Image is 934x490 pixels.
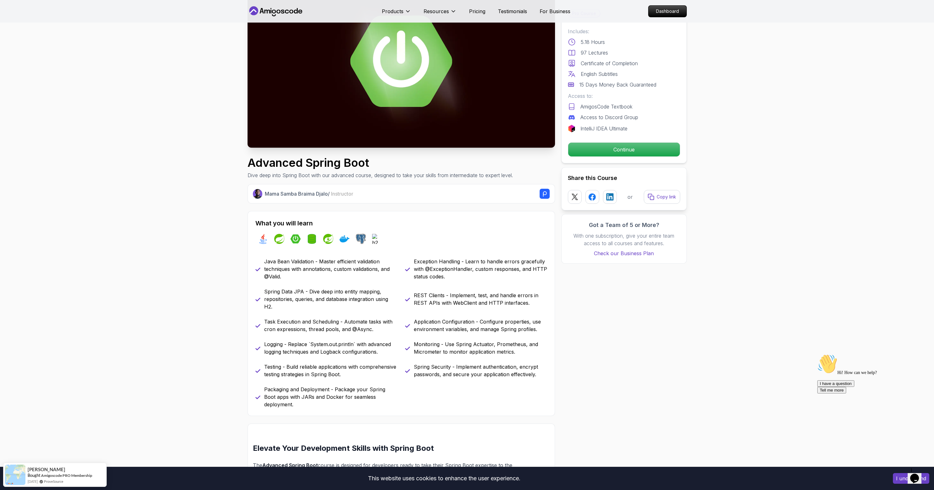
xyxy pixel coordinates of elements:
[248,171,513,179] p: Dive deep into Spring Boot with our advanced course, designed to take your skills from intermedia...
[581,49,608,56] p: 97 Lectures
[3,3,23,23] img: :wave:
[264,288,398,310] p: Spring Data JPA - Dive deep into entity mapping, repositories, queries, and database integration ...
[414,258,547,280] p: Exception Handling - Learn to handle errors gracefully with @ExceptionHandler, custom responses, ...
[339,234,350,244] img: docker logo
[356,234,366,244] img: postgres logo
[568,250,680,257] a: Check our Business Plan
[255,219,547,228] h2: What you will learn
[3,3,115,42] div: 👋Hi! How can we help?I have a questionTell me more
[648,5,687,17] a: Dashboard
[274,234,284,244] img: spring logo
[44,479,63,484] a: ProveSource
[579,81,656,88] p: 15 Days Money Back Guaranteed
[248,156,513,169] h1: Advanced Spring Boot
[627,193,633,201] p: or
[264,340,398,356] p: Logging - Replace `System.out.println` with advanced logging techniques and Logback configurations.
[469,8,485,15] a: Pricing
[568,221,680,229] h3: Got a Team of 5 or More?
[424,8,449,15] p: Resources
[264,318,398,333] p: Task Execution and Scheduling - Automate tasks with cron expressions, thread pools, and @Async.
[414,292,547,307] p: REST Clients - Implement, test, and handle errors in REST APIs with WebClient and HTTP interfaces.
[815,351,928,462] iframe: chat widget
[568,125,575,132] img: jetbrains logo
[568,143,680,156] p: Continue
[580,125,627,132] p: IntelliJ IDEA Ultimate
[253,443,520,453] h2: Elevate Your Development Skills with Spring Boot
[568,174,680,182] h2: Share this Course
[28,479,38,484] span: [DATE]
[258,234,268,244] img: java logo
[657,194,676,200] p: Copy link
[568,92,680,100] p: Access to:
[28,467,65,472] span: [PERSON_NAME]
[253,461,520,487] p: The course is designed for developers ready to take their Spring Boot expertise to the next level...
[414,363,547,378] p: Spring Security - Implement authentication, encrypt passwords, and secure your application effect...
[568,232,680,247] p: With one subscription, give your entire team access to all courses and features.
[498,8,527,15] a: Testimonials
[3,35,31,42] button: Tell me more
[5,465,25,485] img: provesource social proof notification image
[307,234,317,244] img: spring-data-jpa logo
[414,340,547,356] p: Monitoring - Use Spring Actuator, Prometheus, and Micrometer to monitor application metrics.
[568,28,680,35] p: Includes:
[893,473,929,484] button: Accept cookies
[5,472,883,485] div: This website uses cookies to enhance the user experience.
[581,70,618,78] p: English Subtitles
[331,191,353,197] span: Instructor
[3,19,62,24] span: Hi! How can we help?
[264,386,398,408] p: Packaging and Deployment - Package your Spring Boot apps with JARs and Docker for seamless deploy...
[580,113,638,121] p: Access to Discord Group
[323,234,333,244] img: spring-security logo
[648,6,686,17] p: Dashboard
[580,103,632,110] p: AmigosCode Textbook
[644,190,680,204] button: Copy link
[253,189,263,199] img: Nelson Djalo
[291,234,301,244] img: spring-boot logo
[372,234,382,244] img: h2 logo
[265,190,353,198] p: Mama Samba Braima Djalo /
[581,38,605,46] p: 5.18 Hours
[382,8,403,15] p: Products
[41,473,92,478] a: Amigoscode PRO Membership
[264,258,398,280] p: Java Bean Validation - Master efficient validation techniques with annotations, custom validation...
[382,8,411,20] button: Products
[414,318,547,333] p: Application Configuration - Configure properties, use environment variables, and manage Spring pr...
[908,465,928,484] iframe: chat widget
[262,462,318,468] strong: Advanced Spring Boot
[28,473,40,478] span: Bought
[540,8,570,15] a: For Business
[264,363,398,378] p: Testing - Build reliable applications with comprehensive testing strategies in Spring Boot.
[581,60,638,67] p: Certificate of Completion
[424,8,456,20] button: Resources
[568,142,680,157] button: Continue
[3,29,40,35] button: I have a question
